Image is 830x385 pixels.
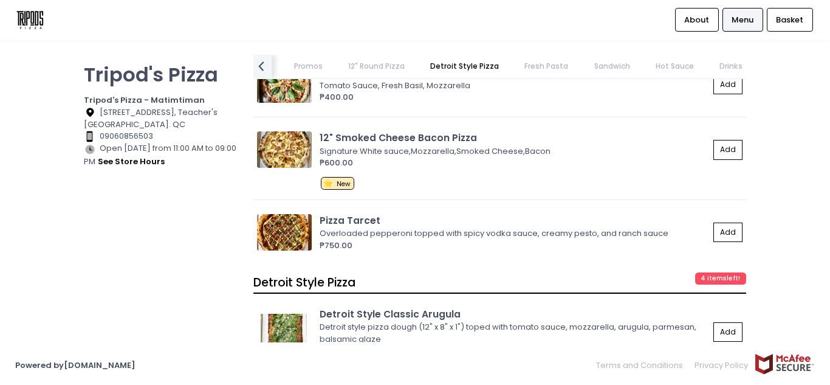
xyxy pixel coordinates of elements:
[754,353,815,375] img: mcafee-secure
[722,8,763,31] a: Menu
[253,274,355,291] span: Detroit Style Pizza
[84,106,238,131] div: [STREET_ADDRESS], Teacher's [GEOGRAPHIC_DATA]. QC
[282,55,334,78] a: Promos
[695,272,747,285] span: 4 items left!
[257,214,312,251] img: Pizza Tarcet
[582,55,642,78] a: Sandwich
[337,179,351,189] span: New
[708,55,755,78] a: Drinks
[513,55,580,78] a: Fresh Pasta
[257,131,312,168] img: 12" Smoked Cheese Bacon Pizza
[732,14,753,26] span: Menu
[776,14,803,26] span: Basket
[15,359,135,371] a: Powered by[DOMAIN_NAME]
[684,14,709,26] span: About
[713,140,743,160] button: Add
[84,94,205,106] b: Tripod's Pizza - Matimtiman
[84,142,238,168] div: Open [DATE] from 11:00 AM to 09:00 PM
[320,307,709,321] div: Detroit Style Classic Arugula
[320,91,709,103] div: ₱400.00
[323,178,333,189] span: ⭐
[320,157,709,169] div: ₱600.00
[713,223,743,243] button: Add
[419,55,511,78] a: Detroit Style Pizza
[320,80,705,92] div: Tomato Sauce, Fresh Basil, Mozzarella
[320,145,705,158] div: Signature White sauce,Mozzarella,Smoked Cheese,Bacon
[713,75,743,95] button: Add
[97,155,165,168] button: see store hours
[320,321,705,345] div: Detroit style pizza dough (12" x 8" x 1") toped with tomato sauce, mozzarella, arugula, parmesan,...
[320,240,709,252] div: ₱750.00
[596,353,689,377] a: Terms and Conditions
[15,9,45,30] img: logo
[713,322,743,342] button: Add
[257,66,312,103] img: Classic
[320,131,709,145] div: 12" Smoked Cheese Bacon Pizza
[84,63,238,86] p: Tripod's Pizza
[689,353,755,377] a: Privacy Policy
[257,314,312,350] img: Detroit Style Classic Arugula
[643,55,705,78] a: Hot Sauce
[675,8,719,31] a: About
[84,130,238,142] div: 09060856503
[320,213,709,227] div: Pizza Tarcet
[320,227,705,240] div: Overloaded pepperoni topped with spicy vodka sauce, creamy pesto, and ranch sauce
[336,55,416,78] a: 12" Round Pizza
